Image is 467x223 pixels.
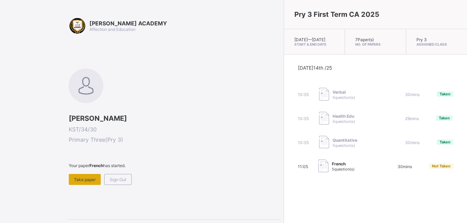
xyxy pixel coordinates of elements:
span: [DATE] 14th /25 [298,65,332,71]
span: 5 question(s) [332,167,355,172]
span: Quantitative [333,138,357,143]
img: take_paper.cd97e1aca70de81545fe8e300f84619e.svg [319,136,329,149]
span: Verbal [333,90,355,95]
span: 30 mins [405,140,420,145]
b: French [89,163,103,168]
span: 5 question(s) [333,119,355,124]
span: 10:35 [298,140,309,145]
img: take_paper.cd97e1aca70de81545fe8e300f84619e.svg [319,112,329,125]
span: 7 Paper(s) [355,37,374,42]
span: Your paper has started. [69,163,280,168]
span: 30 mins [405,92,420,97]
span: 10:35 [298,116,309,121]
span: [PERSON_NAME] [69,114,280,122]
img: take_paper.cd97e1aca70de81545fe8e300f84619e.svg [319,88,329,101]
span: KST/34/30 [69,126,280,133]
span: [PERSON_NAME] ACADEMY [89,20,167,27]
span: Take paper [74,177,96,182]
span: 10:35 [298,92,309,97]
span: Primary Three ( Pry 3 ) [69,136,280,143]
span: 5 question(s) [333,143,355,148]
span: French [332,161,355,166]
span: Taken [439,92,450,96]
span: Pry 3 First Term CA 2025 [294,10,379,19]
span: 29 mins [405,116,419,121]
span: Taken [439,140,450,144]
span: [DATE] — [DATE] [294,37,325,42]
span: Sign Out [110,177,126,182]
img: take_paper.cd97e1aca70de81545fe8e300f84619e.svg [318,160,328,172]
span: 11:05 [298,164,308,169]
span: Assigned Class [416,42,457,46]
span: Taken [439,116,450,120]
span: 5 question(s) [333,95,355,100]
span: Pry 3 [416,37,427,42]
span: Not Taken [432,164,450,168]
span: Affection and Education [89,27,135,32]
span: No. of Papers [355,42,395,46]
span: Health Edu [333,114,355,119]
span: 30 mins [398,164,412,169]
span: Start & End Date [294,42,334,46]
